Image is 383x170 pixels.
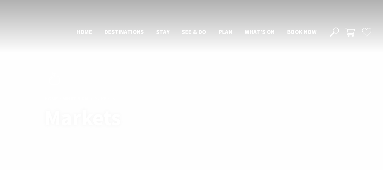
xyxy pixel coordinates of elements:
h1: Markets [45,106,219,130]
li: Markets [94,95,115,103]
a: Home [45,95,58,102]
span: Plan [219,28,233,36]
a: What’s On [63,95,88,102]
span: Destinations [104,28,144,36]
span: Book now [287,28,316,36]
span: What’s On [245,28,275,36]
span: Stay [156,28,170,36]
span: See & Do [182,28,206,36]
nav: Main Menu [70,27,323,37]
span: Home [76,28,92,36]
